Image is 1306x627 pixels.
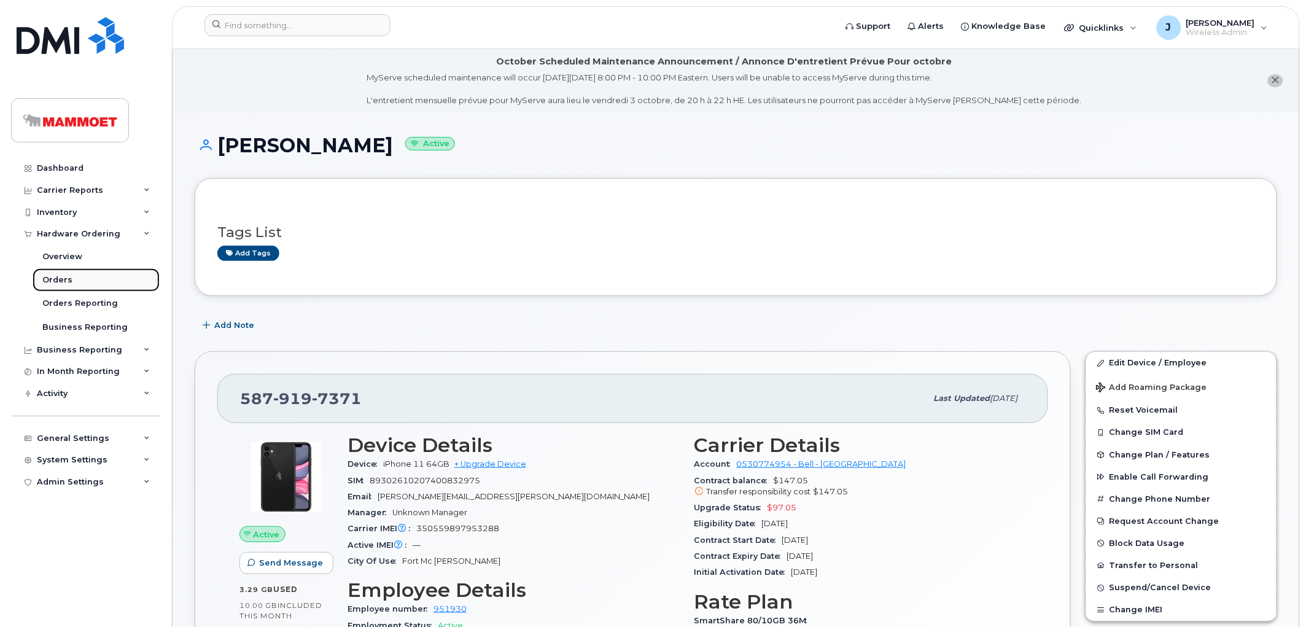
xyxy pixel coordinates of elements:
span: Employee number [348,604,433,613]
span: 7371 [312,389,362,408]
button: Add Roaming Package [1086,374,1277,399]
span: Fort Mc [PERSON_NAME] [402,556,500,566]
span: 10.00 GB [239,601,278,610]
span: Contract Expiry Date [694,551,787,561]
span: Eligibility Date [694,519,762,528]
button: Change Phone Number [1086,488,1277,510]
span: iPhone 11 64GB [383,459,449,469]
h3: Employee Details [348,579,680,601]
button: Suspend/Cancel Device [1086,577,1277,599]
span: Contract balance [694,476,774,485]
span: Manager [348,508,392,517]
span: Unknown Manager [392,508,467,517]
span: Device [348,459,383,469]
span: Change Plan / Features [1110,450,1210,459]
button: Add Note [195,314,265,337]
h3: Carrier Details [694,434,1027,456]
button: Change SIM Card [1086,421,1277,443]
span: SIM [348,476,370,485]
span: Enable Call Forwarding [1110,472,1209,481]
button: Reset Voicemail [1086,399,1277,421]
div: MyServe scheduled maintenance will occur [DATE][DATE] 8:00 PM - 10:00 PM Eastern. Users will be u... [367,72,1082,106]
span: Add Note [214,319,254,331]
button: Block Data Usage [1086,532,1277,555]
button: Enable Call Forwarding [1086,466,1277,488]
a: 0530774954 - Bell - [GEOGRAPHIC_DATA] [737,459,906,469]
button: Change Plan / Features [1086,444,1277,466]
h3: Device Details [348,434,680,456]
iframe: Messenger Launcher [1253,574,1297,618]
a: + Upgrade Device [454,459,526,469]
span: City Of Use [348,556,402,566]
h3: Rate Plan [694,591,1027,613]
span: [DATE] [990,394,1018,403]
span: — [413,540,421,550]
button: Transfer to Personal [1086,555,1277,577]
button: close notification [1268,74,1283,87]
span: Suspend/Cancel Device [1110,583,1211,593]
span: SmartShare 80/10GB 36M [694,616,814,625]
span: used [273,585,298,594]
span: Send Message [259,557,323,569]
img: iPhone_11.jpg [249,440,323,514]
span: $147.05 [694,476,1027,498]
span: [DATE] [782,535,809,545]
span: Active IMEI [348,540,413,550]
span: Upgrade Status [694,503,768,512]
span: [DATE] [787,551,814,561]
span: included this month [239,601,322,621]
h3: Tags List [217,225,1254,240]
span: Account [694,459,737,469]
span: $97.05 [768,503,797,512]
span: 919 [273,389,312,408]
small: Active [405,137,455,151]
span: Last updated [934,394,990,403]
a: Add tags [217,246,279,261]
span: Email [348,492,378,501]
div: October Scheduled Maintenance Announcement / Annonce D'entretient Prévue Pour octobre [497,55,952,68]
span: [PERSON_NAME][EMAIL_ADDRESS][PERSON_NAME][DOMAIN_NAME] [378,492,650,501]
span: 350559897953288 [416,524,499,533]
span: Add Roaming Package [1096,383,1207,394]
span: Transfer responsibility cost [707,487,811,496]
span: 89302610207400832975 [370,476,480,485]
span: Contract Start Date [694,535,782,545]
span: 587 [240,389,362,408]
button: Request Account Change [1086,510,1277,532]
span: [DATE] [762,519,788,528]
span: 3.29 GB [239,585,273,594]
span: [DATE] [791,567,818,577]
button: Send Message [239,552,333,574]
h1: [PERSON_NAME] [195,134,1277,156]
button: Change IMEI [1086,599,1277,621]
span: $147.05 [814,487,849,496]
span: Initial Activation Date [694,567,791,577]
span: Active [254,529,280,540]
a: 951930 [433,604,467,613]
a: Edit Device / Employee [1086,352,1277,374]
span: Carrier IMEI [348,524,416,533]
